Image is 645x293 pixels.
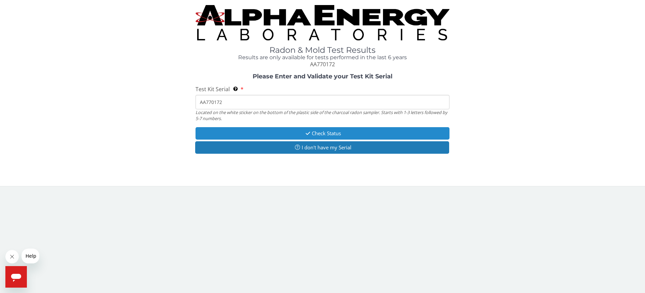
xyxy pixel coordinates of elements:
[196,5,449,40] img: TightCrop.jpg
[196,54,449,61] h4: Results are only available for tests performed in the last 6 years
[5,266,27,288] iframe: Button to launch messaging window
[21,249,39,263] iframe: Message from company
[196,46,449,54] h1: Radon & Mold Test Results
[310,61,335,68] span: AA770172
[5,250,19,263] iframe: Close message
[196,109,449,122] div: Located on the white sticker on the bottom of the plastic side of the charcoal radon sampler. Sta...
[253,73,392,80] strong: Please Enter and Validate your Test Kit Serial
[196,85,230,93] span: Test Kit Serial
[195,141,449,154] button: I don't have my Serial
[196,127,449,140] button: Check Status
